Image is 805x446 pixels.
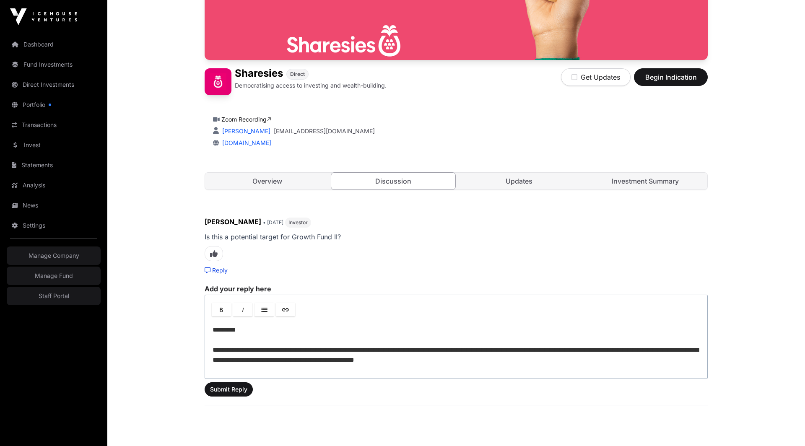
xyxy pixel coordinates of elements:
a: Discussion [331,172,456,190]
a: Zoom Recording [221,116,271,123]
span: Like this comment [205,246,223,261]
p: Is this a potential target for Growth Fund II? [205,231,708,243]
a: Direct Investments [7,75,101,94]
span: Direct [290,71,305,78]
a: Dashboard [7,35,101,54]
a: Begin Indication [634,77,708,85]
button: Begin Indication [634,68,708,86]
a: Overview [205,173,330,189]
a: Investment Summary [583,173,708,189]
a: Manage Fund [7,267,101,285]
img: Icehouse Ventures Logo [10,8,77,25]
a: Transactions [7,116,101,134]
iframe: Chat Widget [763,406,805,446]
a: Updates [457,173,582,189]
span: • [DATE] [263,219,283,226]
a: Bold [212,303,231,316]
a: Reply [205,266,228,275]
a: [EMAIL_ADDRESS][DOMAIN_NAME] [274,127,375,135]
p: Democratising access to investing and wealth-building. [235,81,387,90]
a: Italic [233,303,252,316]
a: Analysis [7,176,101,194]
a: Portfolio [7,96,101,114]
button: Get Updates [561,68,631,86]
a: Statements [7,156,101,174]
a: Lists [254,303,274,316]
a: Fund Investments [7,55,101,74]
a: [DOMAIN_NAME] [219,139,271,146]
span: [PERSON_NAME] [205,218,261,226]
img: Sharesies [205,68,231,95]
a: Staff Portal [7,287,101,305]
span: Begin Indication [644,72,697,82]
span: Investor [288,219,308,226]
h1: Sharesies [235,68,283,80]
a: [PERSON_NAME] [221,127,270,135]
a: Manage Company [7,246,101,265]
a: Settings [7,216,101,235]
button: Submit Reply [205,382,253,397]
a: Invest [7,136,101,154]
a: Link [276,303,295,316]
label: Add your reply here [205,285,708,293]
nav: Tabs [205,173,707,189]
a: News [7,196,101,215]
span: Submit Reply [210,385,247,394]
